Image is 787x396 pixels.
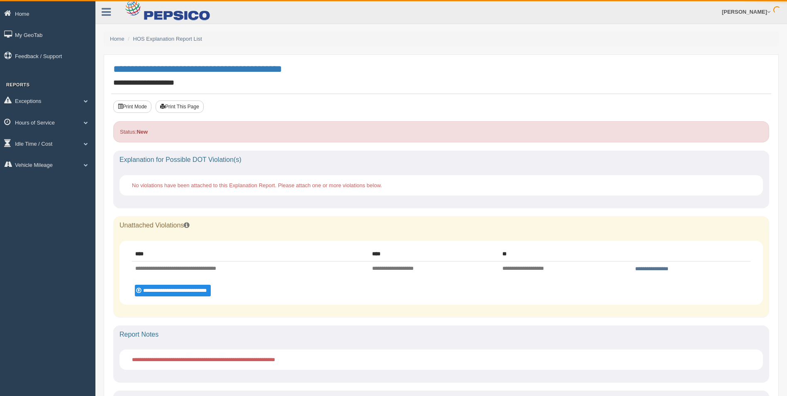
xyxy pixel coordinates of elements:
span: No violations have been attached to this Explanation Report. Please attach one or more violations... [132,182,382,188]
a: HOS Explanation Report List [133,36,202,42]
div: Explanation for Possible DOT Violation(s) [113,151,769,169]
div: Unattached Violations [113,216,769,235]
a: Home [110,36,124,42]
div: Report Notes [113,325,769,344]
div: Status: [113,121,769,142]
button: Print This Page [156,100,204,113]
strong: New [136,129,148,135]
button: Print Mode [113,100,151,113]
